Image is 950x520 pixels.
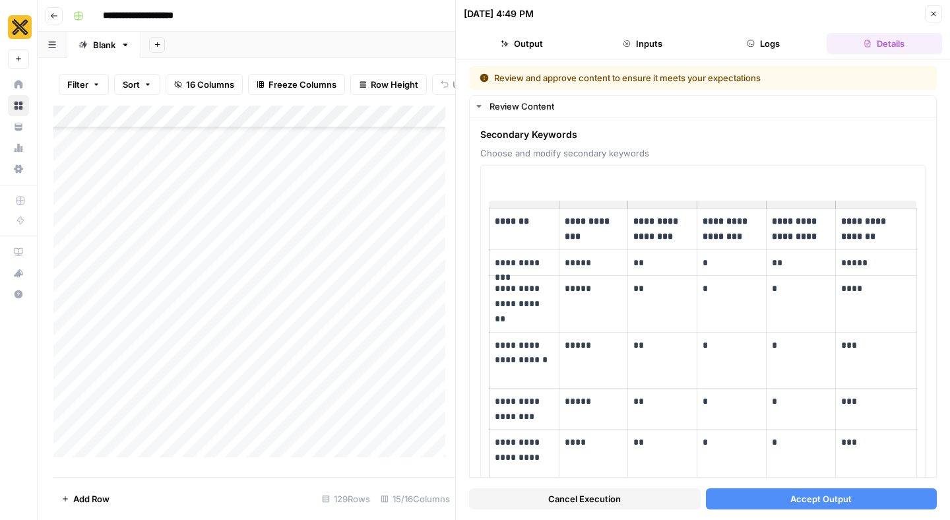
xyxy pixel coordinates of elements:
[93,38,115,51] div: Blank
[8,11,29,44] button: Workspace: CookUnity
[8,137,29,158] a: Usage
[269,78,336,91] span: Freeze Columns
[432,74,484,95] button: Undo
[490,100,928,113] div: Review Content
[166,74,243,95] button: 16 Columns
[9,263,28,283] div: What's new?
[827,33,942,54] button: Details
[67,32,141,58] a: Blank
[73,492,110,505] span: Add Row
[585,33,700,54] button: Inputs
[114,74,160,95] button: Sort
[375,488,455,509] div: 15/16 Columns
[480,128,926,141] span: Secondary Keywords
[8,15,32,39] img: CookUnity Logo
[248,74,345,95] button: Freeze Columns
[59,74,109,95] button: Filter
[123,78,140,91] span: Sort
[480,146,926,160] span: Choose and modify secondary keywords
[469,488,701,509] button: Cancel Execution
[317,488,375,509] div: 129 Rows
[8,116,29,137] a: Your Data
[706,33,821,54] button: Logs
[8,263,29,284] button: What's new?
[790,492,852,505] span: Accept Output
[186,78,234,91] span: 16 Columns
[706,488,937,509] button: Accept Output
[371,78,418,91] span: Row Height
[8,158,29,179] a: Settings
[8,74,29,95] a: Home
[67,78,88,91] span: Filter
[464,7,534,20] div: [DATE] 4:49 PM
[464,33,579,54] button: Output
[548,492,621,505] span: Cancel Execution
[8,242,29,263] a: AirOps Academy
[8,95,29,116] a: Browse
[53,488,117,509] button: Add Row
[8,284,29,305] button: Help + Support
[470,96,936,117] button: Review Content
[350,74,427,95] button: Row Height
[480,71,844,84] div: Review and approve content to ensure it meets your expectations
